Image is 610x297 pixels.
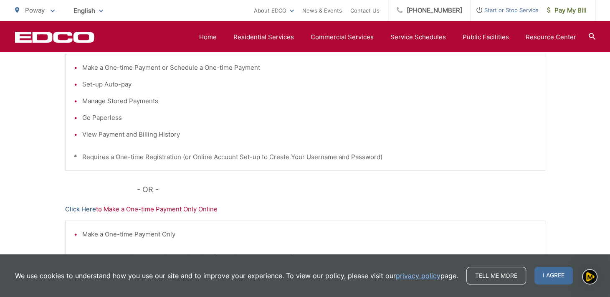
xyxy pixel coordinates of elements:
[137,183,545,196] p: - OR -
[526,32,576,42] a: Resource Center
[74,252,537,262] p: * DOES NOT Require a One-time Registration (or Online Account Set-up)
[82,229,537,239] li: Make a One-time Payment Only
[233,32,294,42] a: Residential Services
[82,96,537,106] li: Manage Stored Payments
[350,5,380,15] a: Contact Us
[199,32,217,42] a: Home
[390,32,446,42] a: Service Schedules
[396,271,440,281] a: privacy policy
[534,267,573,284] span: I agree
[82,79,537,89] li: Set-up Auto-pay
[302,5,342,15] a: News & Events
[547,5,587,15] span: Pay My Bill
[82,63,537,73] li: Make a One-time Payment or Schedule a One-time Payment
[82,113,537,123] li: Go Paperless
[15,271,458,281] p: We use cookies to understand how you use our site and to improve your experience. To view our pol...
[65,204,545,214] p: to Make a One-time Payment Only Online
[15,31,94,43] a: EDCD logo. Return to the homepage.
[463,32,509,42] a: Public Facilities
[311,32,374,42] a: Commercial Services
[466,267,526,284] a: Tell me more
[65,204,96,214] a: Click Here
[74,152,537,162] p: * Requires a One-time Registration (or Online Account Set-up to Create Your Username and Password)
[82,129,537,140] li: View Payment and Billing History
[254,5,294,15] a: About EDCO
[25,6,45,14] span: Poway
[67,3,109,18] span: English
